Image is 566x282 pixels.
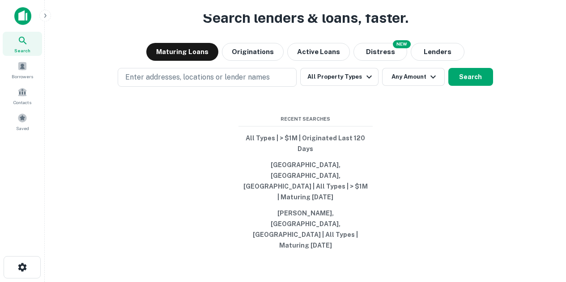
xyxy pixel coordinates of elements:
a: Search [3,32,42,56]
span: Search [14,47,30,54]
button: Originations [222,43,284,61]
button: [GEOGRAPHIC_DATA], [GEOGRAPHIC_DATA], [GEOGRAPHIC_DATA] | All Types | > $1M | Maturing [DATE] [238,157,373,205]
h3: Search lenders & loans, faster. [203,7,409,29]
a: Borrowers [3,58,42,82]
span: Contacts [13,99,31,106]
p: Enter addresses, locations or lender names [125,72,270,83]
button: Search distressed loans with lien and other non-mortgage details. [353,43,407,61]
button: All Types | > $1M | Originated Last 120 Days [238,130,373,157]
span: Saved [16,125,29,132]
button: Any Amount [382,68,445,86]
button: Search [448,68,493,86]
img: capitalize-icon.png [14,7,31,25]
button: Active Loans [287,43,350,61]
button: Lenders [411,43,464,61]
button: Maturing Loans [146,43,218,61]
span: Recent Searches [238,115,373,123]
span: Borrowers [12,73,33,80]
button: [PERSON_NAME], [GEOGRAPHIC_DATA], [GEOGRAPHIC_DATA] | All Types | Maturing [DATE] [238,205,373,253]
iframe: Chat Widget [521,210,566,253]
a: Saved [3,109,42,134]
button: Enter addresses, locations or lender names [118,68,297,87]
div: NEW [393,40,411,48]
a: Contacts [3,84,42,108]
button: All Property Types [300,68,378,86]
